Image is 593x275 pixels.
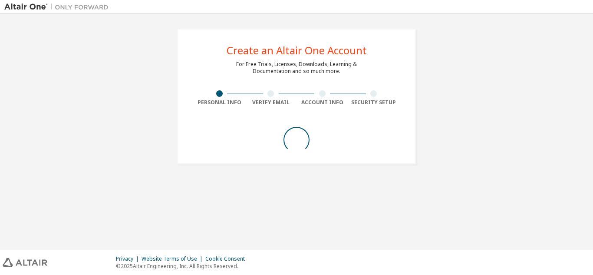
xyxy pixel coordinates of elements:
[116,255,142,262] div: Privacy
[116,262,250,270] p: © 2025 Altair Engineering, Inc. All Rights Reserved.
[4,3,113,11] img: Altair One
[245,99,297,106] div: Verify Email
[3,258,47,267] img: altair_logo.svg
[236,61,357,75] div: For Free Trials, Licenses, Downloads, Learning & Documentation and so much more.
[194,99,245,106] div: Personal Info
[348,99,400,106] div: Security Setup
[227,45,367,56] div: Create an Altair One Account
[142,255,205,262] div: Website Terms of Use
[296,99,348,106] div: Account Info
[205,255,250,262] div: Cookie Consent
